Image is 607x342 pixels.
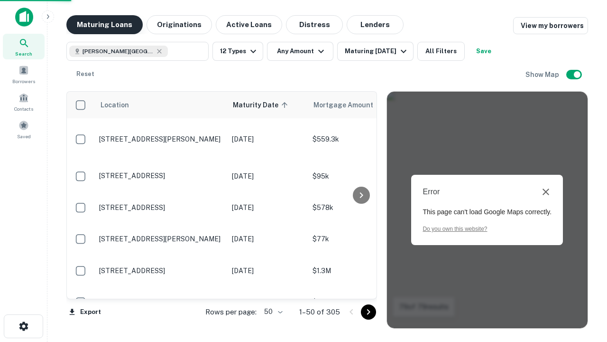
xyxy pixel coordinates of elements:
p: 1–50 of 305 [299,306,340,318]
span: Saved [17,133,31,140]
p: $77k [313,234,407,244]
span: Search [15,50,32,57]
a: Do you own this website? [423,226,487,232]
button: Save your search to get updates of matches that match your search criteria. [469,42,499,61]
p: [DATE] [232,202,303,213]
button: Maturing Loans [66,15,143,34]
p: [DATE] [232,234,303,244]
button: Active Loans [216,15,282,34]
p: [STREET_ADDRESS] [99,266,222,275]
div: 0 0 [387,92,588,328]
p: [DATE] [232,134,303,144]
span: Contacts [14,105,33,113]
p: [DATE] [232,266,303,276]
span: Location [100,99,129,111]
div: This page can't load Google Maps correctly. [423,207,552,217]
button: Maturing [DATE] [337,42,414,61]
p: $95k [313,171,407,181]
button: Any Amount [267,42,333,61]
p: $1M [313,297,407,307]
span: Maturity Date [233,99,291,111]
img: capitalize-icon.png [15,8,33,27]
div: 50 [260,305,284,319]
button: Originations [147,15,212,34]
a: Borrowers [3,61,45,87]
th: Mortgage Amount [308,92,412,118]
h6: Show Map [525,69,561,80]
iframe: Chat Widget [560,236,607,281]
a: Saved [3,116,45,142]
button: Close dialog [540,186,552,198]
p: $1.3M [313,266,407,276]
th: Location [94,92,227,118]
button: All Filters [417,42,465,61]
h2: Error [423,186,440,198]
span: Mortgage Amount [313,99,386,111]
p: [DATE] [232,171,303,181]
p: [STREET_ADDRESS] [99,171,222,180]
p: [STREET_ADDRESS] [99,298,222,306]
a: Search [3,34,45,59]
a: View my borrowers [513,17,588,34]
th: Maturity Date [227,92,308,118]
p: [STREET_ADDRESS][PERSON_NAME] [99,135,222,143]
button: Lenders [347,15,404,34]
span: Borrowers [12,77,35,85]
button: Export [66,305,103,319]
p: $578k [313,202,407,213]
span: [PERSON_NAME][GEOGRAPHIC_DATA], [GEOGRAPHIC_DATA] [83,47,154,56]
p: [STREET_ADDRESS][PERSON_NAME] [99,235,222,243]
a: Contacts [3,89,45,114]
button: Distress [286,15,343,34]
button: 12 Types [212,42,263,61]
button: Reset [70,65,101,84]
div: Maturing [DATE] [345,46,409,57]
p: Rows per page: [205,306,257,318]
div: Error [387,92,588,328]
p: [DATE] [232,297,303,307]
p: [STREET_ADDRESS] [99,203,222,212]
p: $559.3k [313,134,407,144]
button: Go to next page [361,304,376,320]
